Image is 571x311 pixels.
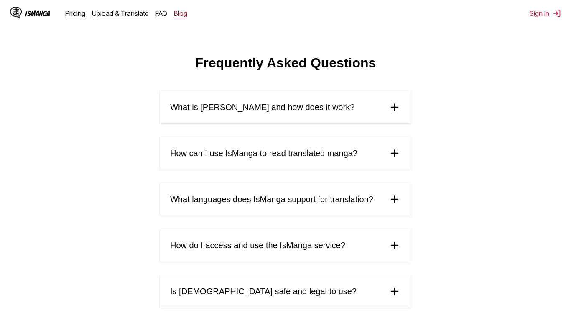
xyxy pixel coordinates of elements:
[388,193,401,206] img: plus
[195,55,376,71] h1: Frequently Asked Questions
[10,7,65,20] a: IsManga LogoIsManga
[160,137,411,170] summary: How can I use IsManga to read translated manga?
[65,9,85,18] a: Pricing
[388,147,401,159] img: plus
[25,10,50,18] div: IsManga
[174,9,187,18] a: Blog
[155,9,167,18] a: FAQ
[170,195,373,204] span: What languages does IsManga support for translation?
[170,287,357,296] span: Is [DEMOGRAPHIC_DATA] safe and legal to use?
[10,7,22,18] img: IsManga Logo
[553,9,561,18] img: Sign out
[170,103,354,112] span: What is [PERSON_NAME] and how does it work?
[92,9,149,18] a: Upload & Translate
[160,229,411,262] summary: How do I access and use the IsManga service?
[160,91,411,123] summary: What is [PERSON_NAME] and how does it work?
[388,239,401,252] img: plus
[160,275,411,308] summary: Is [DEMOGRAPHIC_DATA] safe and legal to use?
[160,183,411,216] summary: What languages does IsManga support for translation?
[388,101,401,113] img: plus
[388,285,401,298] img: plus
[170,149,357,158] span: How can I use IsManga to read translated manga?
[170,241,345,250] span: How do I access and use the IsManga service?
[530,9,561,18] button: Sign In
